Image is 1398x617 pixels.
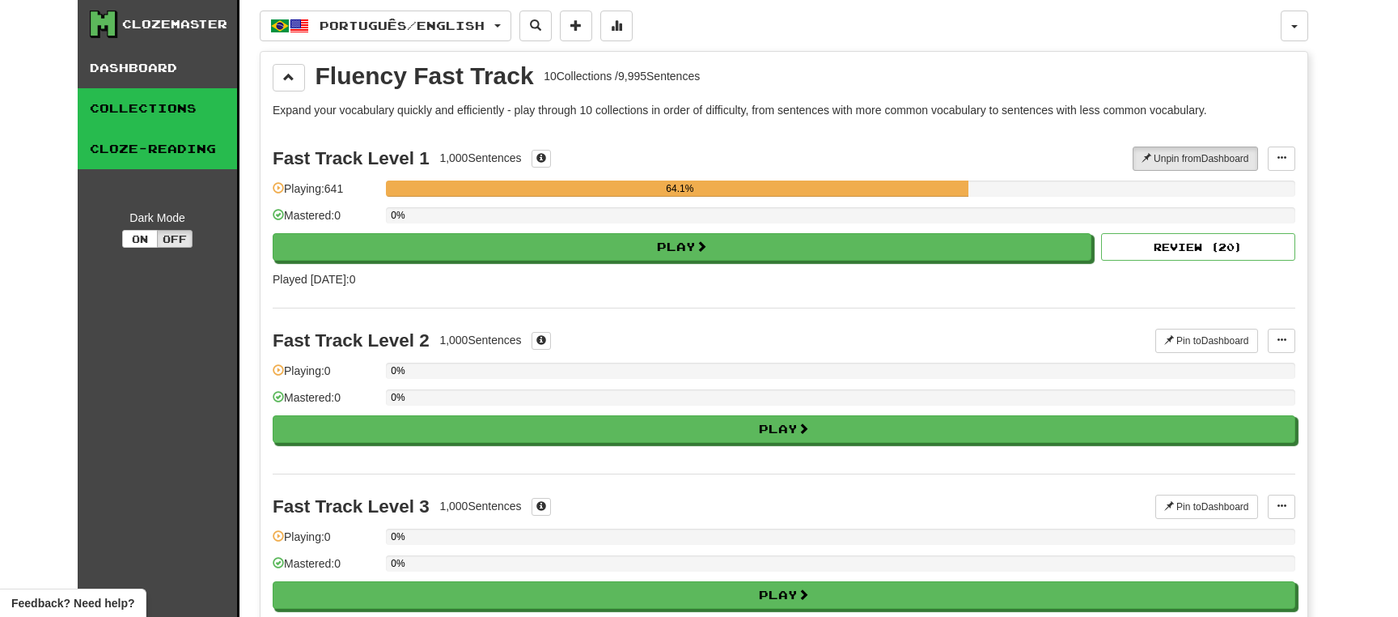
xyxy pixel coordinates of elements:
[544,68,700,84] div: 10 Collections / 9,995 Sentences
[316,64,534,88] div: Fluency Fast Track
[11,595,134,611] span: Open feedback widget
[90,210,225,226] div: Dark Mode
[439,150,521,166] div: 1,000 Sentences
[273,233,1091,261] button: Play
[273,581,1295,609] button: Play
[1155,495,1258,519] button: Pin toDashboard
[78,48,237,88] a: Dashboard
[273,207,378,234] div: Mastered: 0
[600,11,633,41] button: More stats
[519,11,552,41] button: Search sentences
[157,230,193,248] button: Off
[1133,147,1258,171] button: Unpin fromDashboard
[391,181,968,197] div: 64.1%
[1155,329,1258,353] button: Pin toDashboard
[273,102,1295,118] p: Expand your vocabulary quickly and efficiently - play through 10 collections in order of difficul...
[122,16,227,32] div: Clozemaster
[273,148,430,168] div: Fast Track Level 1
[122,230,158,248] button: On
[273,415,1295,443] button: Play
[273,529,378,555] div: Playing: 0
[273,363,378,389] div: Playing: 0
[1101,233,1295,261] button: Review (20)
[78,88,237,129] a: Collections
[273,389,378,416] div: Mastered: 0
[273,496,430,517] div: Fast Track Level 3
[439,332,521,348] div: 1,000 Sentences
[78,129,237,169] a: Cloze-Reading
[560,11,592,41] button: Add sentence to collection
[273,273,355,286] span: Played [DATE]: 0
[320,19,485,32] span: Português / English
[439,498,521,514] div: 1,000 Sentences
[273,555,378,582] div: Mastered: 0
[273,330,430,351] div: Fast Track Level 2
[260,11,511,41] button: Português/English
[273,181,378,207] div: Playing: 641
